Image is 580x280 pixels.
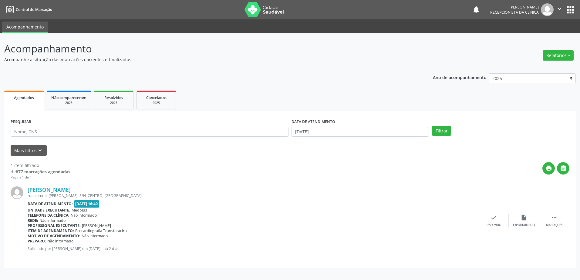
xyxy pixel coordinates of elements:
[490,5,539,10] div: [PERSON_NAME]
[4,5,52,15] a: Central de Marcação
[28,223,81,228] b: Profissional executante:
[37,147,43,154] i: keyboard_arrow_down
[543,50,574,61] button: Relatórios
[28,246,478,251] p: Solicitado por [PERSON_NAME] em [DATE] - há 2 dias
[560,165,567,172] i: 
[546,223,562,227] div: Mais ações
[556,5,563,12] i: 
[513,223,535,227] div: Exportar (PDF)
[82,233,108,238] span: Não informado
[14,95,34,100] span: Agendados
[4,41,404,56] p: Acompanhamento
[433,73,487,81] p: Ano de acompanhamento
[11,168,70,175] div: de
[51,101,86,105] div: 2025
[11,127,288,137] input: Nome, CNS
[554,3,565,16] button: 
[432,126,451,136] button: Filtrar
[521,214,527,221] i: insert_drive_file
[39,218,66,223] span: Não informado
[16,7,52,12] span: Central de Marcação
[4,56,404,63] p: Acompanhe a situação das marcações correntes e finalizadas
[11,145,47,156] button: Mais filtroskeyboard_arrow_down
[490,10,539,15] span: Recepcionista da clínica
[47,238,73,244] span: Não informado
[71,213,97,218] span: Não informado
[11,117,31,127] label: PESQUISAR
[542,162,555,175] button: print
[72,208,87,213] span: Medplus
[28,208,70,213] b: Unidade executante:
[28,233,80,238] b: Motivo de agendamento:
[11,162,70,168] div: 1 item filtrado
[472,5,481,14] button: notifications
[11,186,23,199] img: img
[557,162,569,175] button: 
[541,3,554,16] img: img
[51,95,86,100] span: Não compareceram
[486,223,501,227] div: Resolvido
[2,22,48,33] a: Acompanhamento
[551,214,558,221] i: 
[16,169,70,175] strong: 877 marcações agendadas
[545,165,552,172] i: print
[141,101,171,105] div: 2025
[28,186,71,193] a: [PERSON_NAME]
[28,213,69,218] b: Telefone da clínica:
[28,193,478,198] div: rua coronel [PERSON_NAME], S/N, CENTRO, [GEOGRAPHIC_DATA]
[28,228,74,233] b: Item de agendamento:
[490,214,497,221] i: check
[74,200,99,207] span: [DATE] 16:40
[104,95,123,100] span: Resolvidos
[11,175,70,180] div: Página 1 de 1
[75,228,127,233] span: Ecocardiografia Transtoracica
[292,127,429,137] input: Selecione um intervalo
[28,238,46,244] b: Preparo:
[28,201,73,206] b: Data de atendimento:
[28,218,38,223] b: Rede:
[146,95,167,100] span: Cancelados
[565,5,576,15] button: apps
[99,101,129,105] div: 2025
[82,223,111,228] span: [PERSON_NAME]
[292,117,335,127] label: DATA DE ATENDIMENTO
